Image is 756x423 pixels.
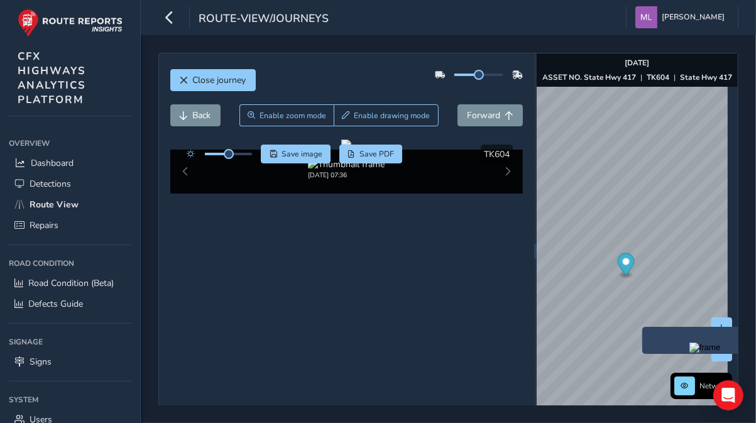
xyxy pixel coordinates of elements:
[635,6,657,28] img: diamond-layout
[260,111,326,121] span: Enable zoom mode
[713,380,743,410] div: Open Intercom Messenger
[31,157,74,169] span: Dashboard
[18,9,123,37] img: rr logo
[647,72,669,82] strong: TK604
[28,277,114,289] span: Road Condition (Beta)
[261,145,331,163] button: Save
[193,74,246,86] span: Close journey
[18,49,86,107] span: CFX HIGHWAYS ANALYTICS PLATFORM
[193,109,211,121] span: Back
[170,104,221,126] button: Back
[9,351,131,372] a: Signs
[680,72,732,82] strong: State Hwy 417
[30,219,58,231] span: Repairs
[467,109,500,121] span: Forward
[484,148,510,160] span: TK604
[308,170,385,180] div: [DATE] 07:36
[9,332,131,351] div: Signage
[354,111,430,121] span: Enable drawing mode
[359,149,394,159] span: Save PDF
[334,104,439,126] button: Draw
[339,145,403,163] button: PDF
[542,72,636,82] strong: ASSET NO. State Hwy 417
[457,104,523,126] button: Forward
[662,6,725,28] span: [PERSON_NAME]
[9,254,131,273] div: Road Condition
[689,343,721,353] img: frame
[239,104,334,126] button: Zoom
[699,381,728,391] span: Network
[282,149,322,159] span: Save image
[9,194,131,215] a: Route View
[199,11,329,28] span: route-view/journeys
[9,153,131,173] a: Dashboard
[30,178,71,190] span: Detections
[9,215,131,236] a: Repairs
[617,253,634,279] div: Map marker
[170,69,256,91] button: Close journey
[542,72,732,82] div: | |
[308,158,385,170] img: Thumbnail frame
[30,199,79,211] span: Route View
[625,58,649,68] strong: [DATE]
[30,356,52,368] span: Signs
[9,134,131,153] div: Overview
[9,294,131,314] a: Defects Guide
[9,390,131,409] div: System
[635,6,729,28] button: [PERSON_NAME]
[9,173,131,194] a: Detections
[9,273,131,294] a: Road Condition (Beta)
[28,298,83,310] span: Defects Guide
